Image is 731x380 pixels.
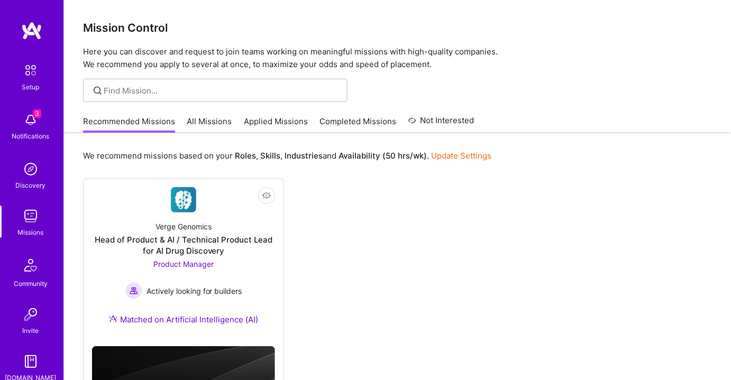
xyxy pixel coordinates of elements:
[23,325,39,336] div: Invite
[22,81,40,92] div: Setup
[125,282,142,299] img: Actively looking for builders
[92,85,104,97] i: icon SearchGrey
[187,116,232,133] a: All Missions
[83,116,175,133] a: Recommended Missions
[20,159,41,180] img: discovery
[21,21,42,40] img: logo
[109,314,117,323] img: Ateam Purple Icon
[104,85,340,96] input: Find Mission...
[33,109,41,118] span: 3
[83,150,491,161] p: We recommend missions based on your , , and .
[260,151,280,161] b: Skills
[339,151,427,161] b: Availability (50 hrs/wk)
[153,259,214,268] span: Product Manager
[109,314,258,325] div: Matched on Artificial Intelligence (AI)
[408,114,474,133] a: Not Interested
[20,351,41,372] img: guide book
[20,304,41,325] img: Invite
[171,187,196,212] img: Company Logo
[262,191,271,200] i: icon EyeClosed
[83,21,712,34] h3: Mission Control
[14,278,48,289] div: Community
[235,151,256,161] b: Roles
[18,227,44,238] div: Missions
[20,206,41,227] img: teamwork
[320,116,397,133] a: Completed Missions
[431,151,491,161] a: Update Settings
[16,180,46,191] div: Discovery
[20,109,41,131] img: bell
[18,253,43,278] img: Community
[156,221,212,232] div: Verge Genomics
[92,187,275,338] a: Company LogoVerge GenomicsHead of Product & AI / Technical Product Lead for AI Drug DiscoveryProd...
[12,131,50,142] div: Notifications
[20,59,42,81] img: setup
[147,285,242,296] span: Actively looking for builders
[285,151,323,161] b: Industries
[83,45,712,71] p: Here you can discover and request to join teams working on meaningful missions with high-quality ...
[92,234,275,256] div: Head of Product & AI / Technical Product Lead for AI Drug Discovery
[244,116,308,133] a: Applied Missions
